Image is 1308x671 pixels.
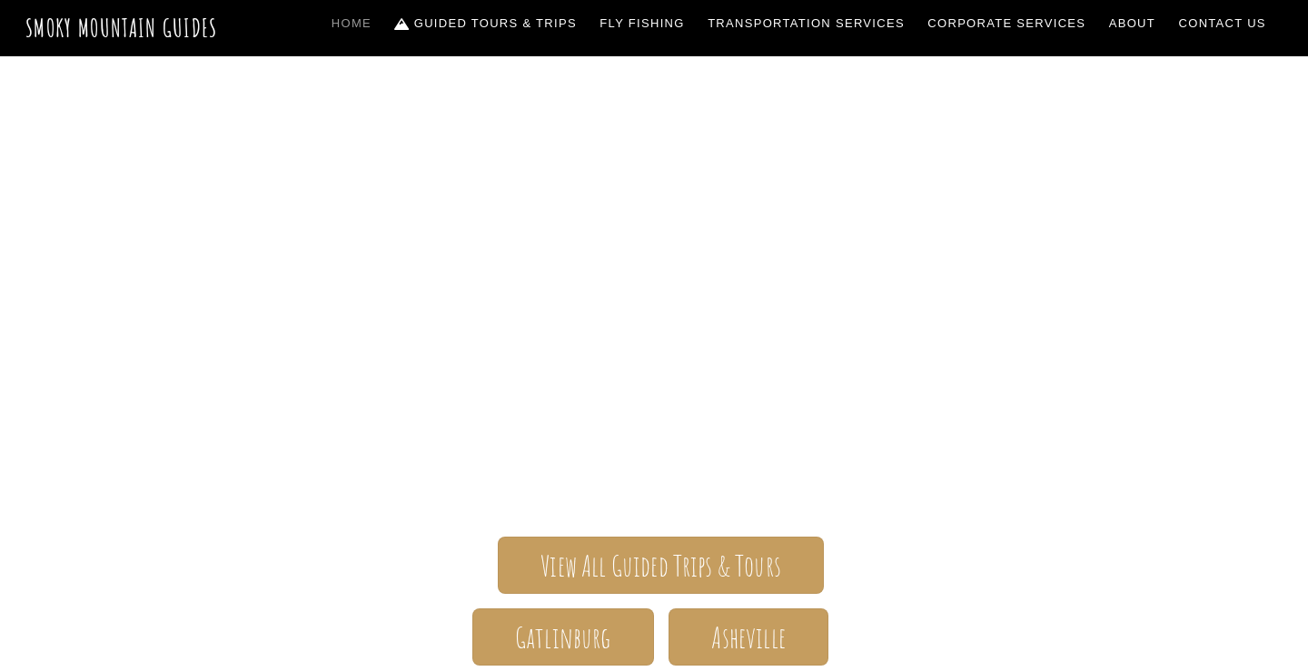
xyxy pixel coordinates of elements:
span: Smoky Mountain Guides [127,252,1181,343]
a: Guided Tours & Trips [388,5,584,43]
a: Gatlinburg [472,608,654,666]
span: View All Guided Trips & Tours [540,557,781,576]
span: The ONLY one-stop, full Service Guide Company for the Gatlinburg and [GEOGRAPHIC_DATA] side of th... [127,343,1181,483]
a: Contact Us [1172,5,1273,43]
a: Corporate Services [921,5,1094,43]
span: Gatlinburg [515,628,611,647]
a: Home [324,5,379,43]
a: Smoky Mountain Guides [25,13,218,43]
a: About [1102,5,1163,43]
a: View All Guided Trips & Tours [498,537,824,594]
a: Transportation Services [700,5,911,43]
span: Asheville [711,628,785,647]
a: Asheville [669,608,828,666]
a: Fly Fishing [593,5,692,43]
